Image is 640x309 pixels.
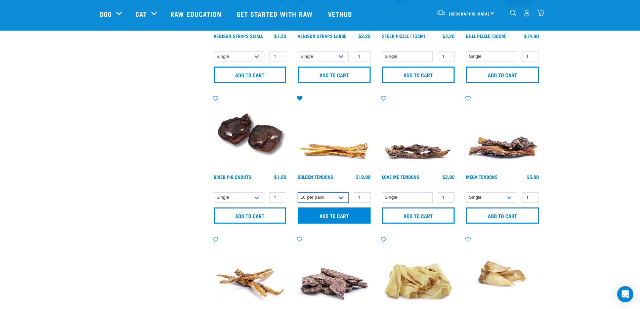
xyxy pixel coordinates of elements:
div: $2.20 [358,33,371,39]
div: $1.99 [274,174,286,180]
a: Love Me Tendons [382,176,419,178]
a: Mega Tendons [466,176,498,178]
input: 1 [522,192,539,203]
a: Get started with Raw [230,0,321,27]
input: 1 [269,51,286,62]
input: 1 [438,192,455,203]
input: 1 [522,51,539,62]
input: 1 [438,51,455,62]
img: home-icon-1@2x.png [510,10,516,16]
input: 1 [354,51,371,62]
input: Add to cart [214,207,287,224]
a: Bull Pizzle (30cm) [466,35,507,37]
input: Add to cart [214,67,287,83]
div: $2.90 [442,174,455,180]
img: Pile Of Love Tendons For Pets [380,95,457,171]
a: Venison Straps Large [298,35,346,37]
img: user.png [523,9,530,16]
img: IMG 9990 [212,95,288,171]
a: Golden Tendons [298,176,333,178]
div: $5.90 [527,174,539,180]
div: Open Intercom Messenger [617,286,633,302]
img: home-icon@2x.png [537,9,544,16]
div: $1.20 [274,33,286,39]
a: Steer Pizzle (15cm) [382,35,425,37]
input: Add to cart [466,67,539,83]
span: [GEOGRAPHIC_DATA] [449,12,490,15]
img: 1293 Golden Tendons 01 [296,95,372,171]
div: $14.90 [524,33,539,39]
img: 1295 Mega Tendons 01 [464,95,541,171]
input: 1 [269,192,286,203]
input: Add to cart [382,67,455,83]
a: Raw Education [164,0,229,27]
input: Add to cart [298,207,371,224]
img: van-moving.png [437,10,446,16]
div: $3.20 [442,33,455,39]
input: Add to cart [466,207,539,224]
a: Venison Straps Small [214,35,263,37]
a: Dog [100,9,112,19]
input: 1 [354,192,371,203]
input: Add to cart [298,67,371,83]
input: Add to cart [382,207,455,224]
a: Dried Pig Snouts [214,176,251,178]
a: Cat [135,9,147,19]
div: $18.90 [356,174,371,180]
a: Vethub [321,0,361,27]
